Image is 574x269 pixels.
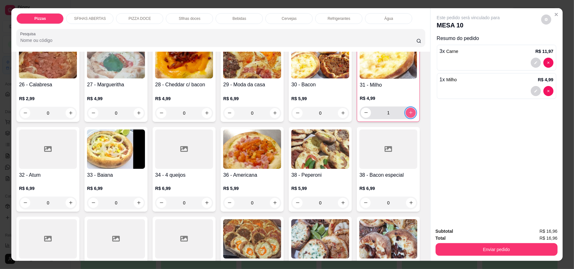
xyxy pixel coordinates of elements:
[223,171,281,179] h4: 36 - Americana
[436,229,453,234] strong: Subtotal
[359,171,417,179] h4: 38 - Bacon especial
[155,39,213,78] img: product-image
[291,171,349,179] h4: 38 - Peperoni
[361,198,371,208] button: decrease-product-quantity
[179,16,200,21] p: Sfihas doces
[446,49,458,54] span: Carne
[87,185,145,192] p: R$ 6,99
[66,198,76,208] button: increase-product-quantity
[270,198,280,208] button: increase-product-quantity
[155,95,213,102] p: R$ 4,99
[202,108,212,118] button: increase-product-quantity
[406,198,416,208] button: increase-product-quantity
[359,219,417,259] img: product-image
[436,236,446,241] strong: Total
[223,129,281,169] img: product-image
[440,76,457,83] p: 1 x
[384,16,393,21] p: Água
[293,108,303,118] button: decrease-product-quantity
[440,48,459,55] p: 3 x
[291,185,349,192] p: R$ 5,99
[328,16,350,21] p: Refrigerantes
[202,198,212,208] button: increase-product-quantity
[87,39,145,78] img: product-image
[291,81,349,89] h4: 30 - Bacon
[19,171,77,179] h4: 32 - Atum
[360,95,417,101] p: R$ 4,99
[543,58,554,68] button: decrease-product-quantity
[291,95,349,102] p: R$ 5,99
[437,35,556,42] p: Resumo do pedido
[74,16,106,21] p: SFIHAS ABERTAS
[291,219,349,259] img: product-image
[88,198,98,208] button: decrease-product-quantity
[270,108,280,118] button: increase-product-quantity
[156,198,166,208] button: decrease-product-quantity
[20,108,30,118] button: decrease-product-quantity
[155,185,213,192] p: R$ 6,99
[134,108,144,118] button: increase-product-quantity
[536,48,554,54] p: R$ 11,97
[87,81,145,89] h4: 27 - Margueritha
[360,39,417,79] img: product-image
[20,31,38,37] label: Pesquisa
[338,198,348,208] button: increase-product-quantity
[134,198,144,208] button: increase-product-quantity
[156,108,166,118] button: decrease-product-quantity
[129,16,151,21] p: PIZZA DOCE
[20,37,416,43] input: Pesquisa
[223,185,281,192] p: R$ 5,99
[19,95,77,102] p: R$ 2,99
[531,58,541,68] button: decrease-product-quantity
[551,9,561,20] button: Close
[19,39,77,78] img: product-image
[291,129,349,169] img: product-image
[446,77,457,82] span: Milho
[224,108,235,118] button: decrease-product-quantity
[540,228,558,235] span: R$ 16,96
[540,235,558,242] span: R$ 16,96
[437,14,500,21] p: Este pedido será vinculado para
[338,108,348,118] button: increase-product-quantity
[20,198,30,208] button: decrease-product-quantity
[538,77,554,83] p: R$ 4,99
[360,81,417,89] h4: 31 - Milho
[282,16,297,21] p: Cervejas
[223,95,281,102] p: R$ 6,99
[155,171,213,179] h4: 34 - 4 queijos
[87,129,145,169] img: product-image
[543,86,554,96] button: decrease-product-quantity
[223,39,281,78] img: product-image
[541,14,551,25] button: decrease-product-quantity
[406,108,416,118] button: increase-product-quantity
[66,108,76,118] button: increase-product-quantity
[34,16,46,21] p: Pizzas
[87,171,145,179] h4: 33 - Baiana
[87,95,145,102] p: R$ 4,99
[223,81,281,89] h4: 29 - Moda da casa
[437,21,500,30] p: MESA 10
[359,185,417,192] p: R$ 6,99
[233,16,246,21] p: Bebidas
[223,219,281,259] img: product-image
[291,39,349,78] img: product-image
[361,108,371,118] button: decrease-product-quantity
[155,81,213,89] h4: 28 - Cheddar c/ bacon
[531,86,541,96] button: decrease-product-quantity
[88,108,98,118] button: decrease-product-quantity
[436,243,558,256] button: Enviar pedido
[19,185,77,192] p: R$ 6,99
[19,81,77,89] h4: 26 - Calabresa
[224,198,235,208] button: decrease-product-quantity
[293,198,303,208] button: decrease-product-quantity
